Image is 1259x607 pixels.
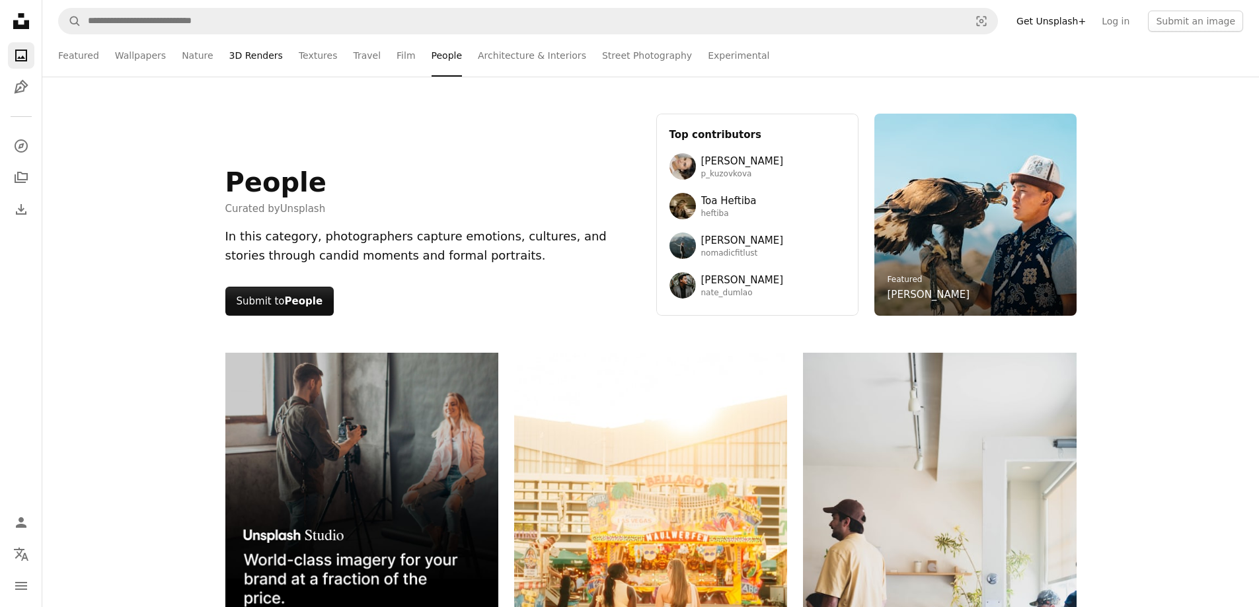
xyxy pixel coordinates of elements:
[182,34,213,77] a: Nature
[115,34,166,77] a: Wallpapers
[280,203,326,215] a: Unsplash
[8,196,34,223] a: Download History
[888,275,923,284] a: Featured
[708,34,769,77] a: Experimental
[514,552,787,563] a: Two women walk towards a bright carnival ride
[225,227,640,266] div: In this category, photographers capture emotions, cultures, and stories through candid moments an...
[602,34,692,77] a: Street Photography
[701,232,784,248] span: [PERSON_NAME]
[285,295,323,307] strong: People
[225,287,334,316] button: Submit toPeople
[966,9,997,34] button: Visual search
[669,127,845,143] h3: Top contributors
[397,34,415,77] a: Film
[229,34,283,77] a: 3D Renders
[701,169,784,180] span: p_kuzovkova
[701,272,784,288] span: [PERSON_NAME]
[8,8,34,37] a: Home — Unsplash
[669,193,845,219] a: Avatar of user Toa HeftibaToa Heftibaheftiba
[8,573,34,599] button: Menu
[669,232,696,259] img: Avatar of user Andres Molina
[299,34,338,77] a: Textures
[8,133,34,159] a: Explore
[58,34,99,77] a: Featured
[59,9,81,34] button: Search Unsplash
[8,541,34,567] button: Language
[478,34,586,77] a: Architecture & Interiors
[669,153,696,180] img: Avatar of user Polina Kuzovkova
[669,193,696,219] img: Avatar of user Toa Heftiba
[701,193,757,209] span: Toa Heftiba
[1009,11,1094,32] a: Get Unsplash+
[8,74,34,100] a: Illustrations
[888,287,970,303] a: [PERSON_NAME]
[225,166,326,198] h1: People
[803,552,1076,563] a: People inside a bright, modern cafe interior.
[669,153,845,180] a: Avatar of user Polina Kuzovkova[PERSON_NAME]p_kuzovkova
[669,232,845,259] a: Avatar of user Andres Molina[PERSON_NAME]nomadicfitlust
[353,34,381,77] a: Travel
[669,272,845,299] a: Avatar of user Nathan Dumlao[PERSON_NAME]nate_dumlao
[1148,11,1243,32] button: Submit an image
[8,164,34,191] a: Collections
[225,201,326,217] span: Curated by
[669,272,696,299] img: Avatar of user Nathan Dumlao
[58,8,998,34] form: Find visuals sitewide
[701,153,784,169] span: [PERSON_NAME]
[701,209,757,219] span: heftiba
[701,288,784,299] span: nate_dumlao
[1094,11,1137,32] a: Log in
[701,248,784,259] span: nomadicfitlust
[8,42,34,69] a: Photos
[8,509,34,536] a: Log in / Sign up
